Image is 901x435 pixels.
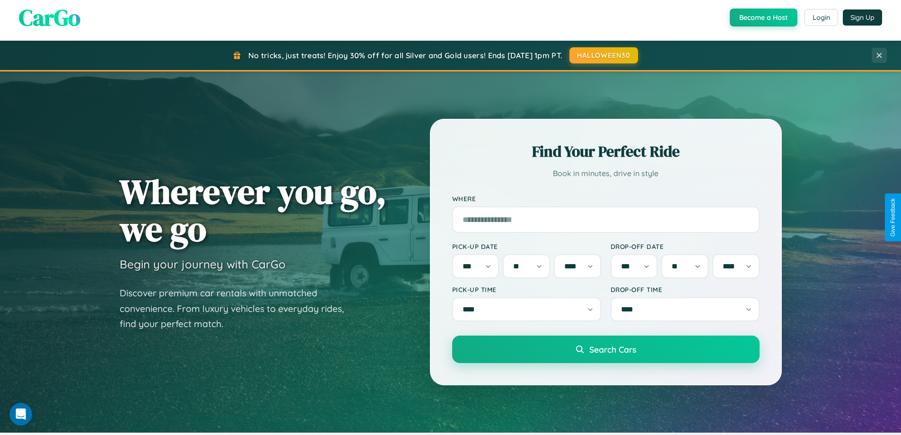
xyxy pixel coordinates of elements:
label: Pick-up Time [452,285,601,293]
h2: Find Your Perfect Ride [452,141,760,162]
span: Search Cars [589,344,636,355]
button: Sign Up [843,9,882,26]
button: Login [805,9,838,26]
h1: Wherever you go, we go [120,173,386,248]
p: Discover premium car rentals with unmatched convenience. From luxury vehicles to everyday rides, ... [120,285,356,332]
label: Where [452,195,760,203]
label: Drop-off Date [611,242,760,250]
p: Book in minutes, drive in style [452,167,760,180]
span: CarGo [19,2,80,33]
iframe: Intercom live chat [9,403,32,426]
label: Drop-off Time [611,285,760,293]
button: HALLOWEEN30 [569,47,638,63]
button: Search Cars [452,336,760,363]
button: Become a Host [730,9,797,27]
div: Give Feedback [890,198,896,237]
label: Pick-up Date [452,242,601,250]
h3: Begin your journey with CarGo [120,257,286,271]
span: No tricks, just treats! Enjoy 30% off for all Silver and Gold users! Ends [DATE] 1pm PT. [248,51,562,60]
